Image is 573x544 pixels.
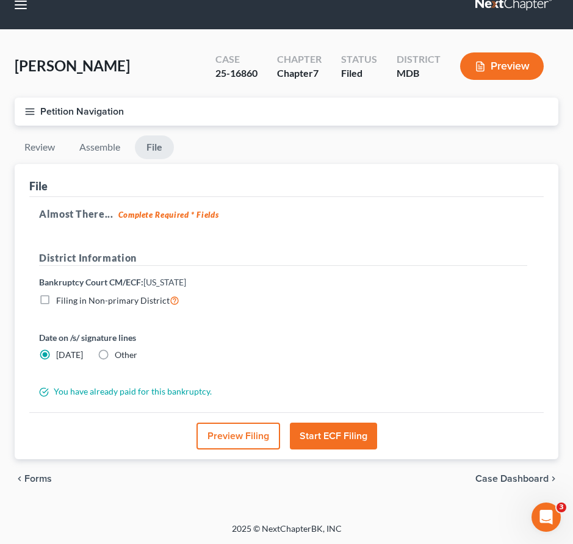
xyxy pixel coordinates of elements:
h5: District Information [39,251,527,266]
button: Preview [460,52,544,80]
div: File [29,179,48,193]
div: District [397,52,441,66]
a: Review [15,135,65,159]
span: 7 [313,67,319,79]
span: 3 [557,503,566,512]
a: Assemble [70,135,130,159]
span: [US_STATE] [143,277,186,287]
span: Case Dashboard [475,474,549,484]
div: 25-16860 [215,66,258,81]
strong: Complete Required * Fields [118,210,219,220]
div: Case [215,52,258,66]
span: Filing in Non-primary District [56,295,170,306]
button: Start ECF Filing [290,423,377,449]
div: Chapter [277,66,322,81]
div: You have already paid for this bankruptcy. [33,385,533,398]
span: Other [115,349,137,360]
i: chevron_left [15,474,24,484]
button: Petition Navigation [15,98,558,126]
span: [PERSON_NAME] [15,57,130,74]
div: MDB [397,66,441,81]
div: Chapter [277,52,322,66]
a: File [135,135,174,159]
iframe: Intercom live chat [532,503,561,532]
span: [DATE] [56,349,83,360]
label: Bankruptcy Court CM/ECF: [39,276,186,288]
span: Forms [24,474,52,484]
div: Status [341,52,377,66]
h5: Almost There... [39,207,534,221]
i: chevron_right [549,474,558,484]
label: Date on /s/ signature lines [39,331,277,344]
div: Filed [341,66,377,81]
button: chevron_left Forms [15,474,68,484]
a: Case Dashboard chevron_right [475,474,558,484]
button: Preview Filing [196,423,280,449]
